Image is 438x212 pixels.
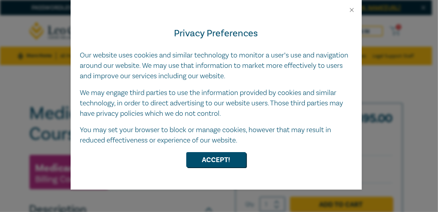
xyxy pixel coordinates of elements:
p: You may set your browser to block or manage cookies, however that may result in reduced effective... [80,125,352,146]
p: Our website uses cookies and similar technology to monitor a user’s use and navigation around our... [80,50,352,81]
h4: Privacy Preferences [80,26,352,41]
p: We may engage third parties to use the information provided by cookies and similar technology, in... [80,88,352,119]
button: Accept! [186,152,246,167]
button: Close [348,6,355,14]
